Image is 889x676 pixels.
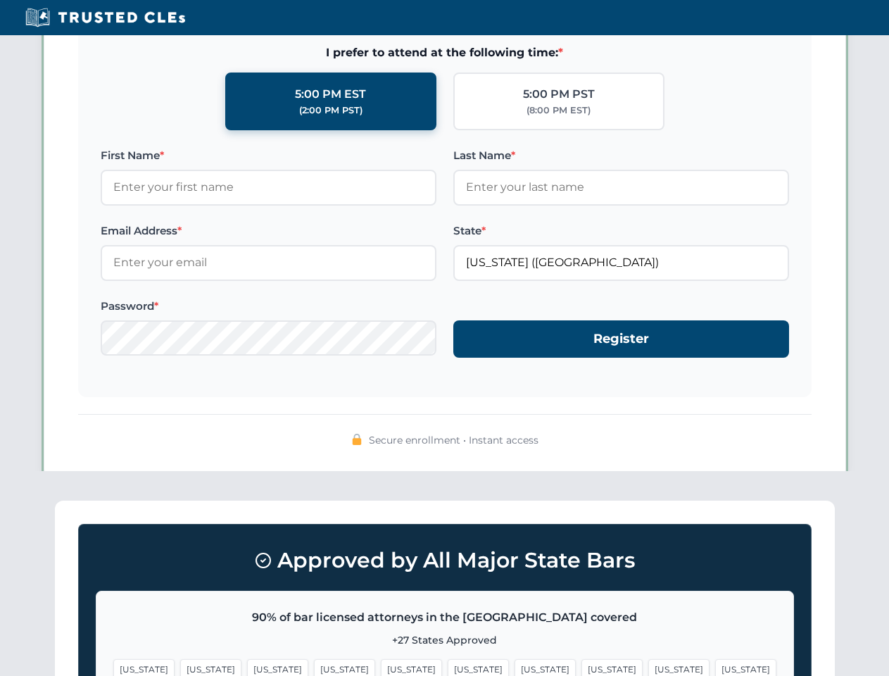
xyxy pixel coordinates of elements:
[527,104,591,118] div: (8:00 PM EST)
[295,85,366,104] div: 5:00 PM EST
[369,432,538,448] span: Secure enrollment • Instant access
[299,104,362,118] div: (2:00 PM PST)
[523,85,595,104] div: 5:00 PM PST
[101,298,436,315] label: Password
[101,44,789,62] span: I prefer to attend at the following time:
[101,223,436,239] label: Email Address
[453,223,789,239] label: State
[21,7,189,28] img: Trusted CLEs
[453,170,789,205] input: Enter your last name
[101,170,436,205] input: Enter your first name
[101,147,436,164] label: First Name
[113,632,776,648] p: +27 States Approved
[351,434,362,445] img: 🔒
[101,245,436,280] input: Enter your email
[453,245,789,280] input: Florida (FL)
[453,320,789,358] button: Register
[113,608,776,627] p: 90% of bar licensed attorneys in the [GEOGRAPHIC_DATA] covered
[96,542,794,580] h3: Approved by All Major State Bars
[453,147,789,164] label: Last Name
